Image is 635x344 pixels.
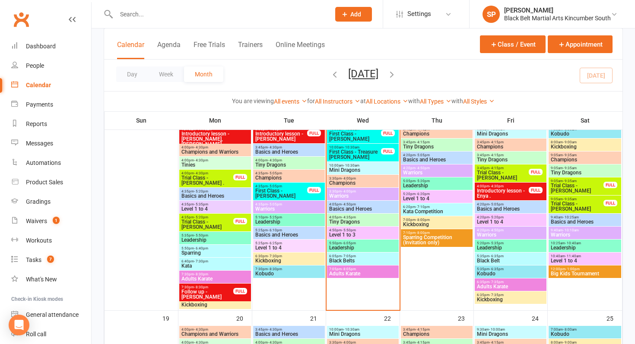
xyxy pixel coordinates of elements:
[483,6,500,23] div: SP
[329,177,397,180] span: 3:30pm
[342,177,356,180] span: - 4:00pm
[476,188,529,199] span: Introductory lesson - Enya .
[181,206,249,211] span: Level 1 to 4
[11,134,91,153] a: Messages
[366,98,408,105] a: All Locations
[403,218,471,222] span: 7:00pm
[476,271,545,276] span: Kobudo
[343,328,359,331] span: - 10:30am
[255,232,323,237] span: Basics and Heroes
[194,215,208,219] span: - 5:20pm
[194,202,208,206] span: - 5:35pm
[550,331,619,337] span: Kobudo
[403,144,471,149] span: Tiny Dragons
[329,189,397,193] span: 3:30pm
[489,153,504,157] span: - 4:15pm
[550,241,619,245] span: 10:25am
[489,166,504,170] span: - 4:15pm
[548,35,613,53] button: Appointment
[26,62,44,69] div: People
[181,131,249,147] span: Introductory lesson - [PERSON_NAME], [PERSON_NAME]
[194,41,225,59] button: Free Trials
[181,145,249,149] span: 4:00pm
[476,144,545,149] span: Champions
[329,245,397,250] span: Leadership
[255,188,308,199] span: First Class - [PERSON_NAME]
[11,56,91,76] a: People
[329,164,397,167] span: 10:00am
[307,130,321,136] div: FULL
[276,41,325,59] button: Online Meetings
[11,114,91,134] a: Reports
[11,173,91,192] a: Product Sales
[238,41,263,59] button: Trainers
[550,267,619,271] span: 12:00pm
[26,237,52,244] div: Workouts
[550,328,619,331] span: 7:00am
[416,179,430,183] span: - 5:20pm
[463,98,495,105] a: All Styles
[329,193,397,199] span: Warriors
[504,14,611,22] div: Black Belt Martial Arts Kincumber South
[550,157,619,162] span: Champions
[403,170,471,175] span: Warriors
[420,98,451,105] a: All Types
[550,228,619,232] span: 9:40am
[11,192,91,211] a: Gradings
[403,131,471,136] span: Champions
[476,131,545,136] span: Mini Dragons
[603,200,617,206] div: FULL
[181,162,249,167] span: Tinies
[403,222,471,227] span: Kickboxing
[489,241,504,245] span: - 5:35pm
[194,171,208,175] span: - 4:30pm
[329,228,397,232] span: 4:50pm
[268,228,282,232] span: - 6:10pm
[26,140,53,147] div: Messages
[342,189,356,193] span: - 4:00pm
[348,68,378,80] button: [DATE]
[489,228,504,232] span: - 4:50pm
[400,111,474,129] th: Thu
[329,131,381,142] span: First Class - [PERSON_NAME]
[315,98,360,105] a: All Instructors
[105,111,178,129] th: Sun
[26,101,53,108] div: Payments
[489,280,504,284] span: - 7:35pm
[550,144,619,149] span: Kickboxing
[157,41,181,59] button: Agenda
[181,202,249,206] span: 4:35pm
[307,98,315,104] strong: for
[11,37,91,56] a: Dashboard
[476,215,545,219] span: 4:20pm
[458,311,473,325] div: 23
[489,267,504,271] span: - 6:35pm
[114,8,324,20] input: Search...
[476,284,545,289] span: Adults Karate
[11,325,91,344] a: Roll call
[255,131,308,142] span: Introductory lesson - [PERSON_NAME]
[181,175,234,186] span: Trial Class - [PERSON_NAME] .
[476,280,545,284] span: 6:35pm
[26,82,51,88] div: Calendar
[194,234,208,237] span: - 5:50pm
[403,328,471,331] span: 3:45pm
[335,7,372,22] button: Add
[403,192,471,196] span: 5:20pm
[476,166,529,170] span: 3:45pm
[255,171,323,175] span: 4:35pm
[476,331,545,337] span: Mini Dragons
[26,159,61,166] div: Automations
[550,215,619,219] span: 9:40am
[416,231,430,235] span: - 8:00pm
[489,202,504,206] span: - 5:05pm
[268,254,282,258] span: - 7:30pm
[181,250,249,256] span: Sparring
[489,140,504,144] span: - 4:15pm
[476,254,545,258] span: 5:35pm
[233,218,247,224] div: FULL
[26,120,47,127] div: Reports
[178,111,252,129] th: Mon
[550,153,619,157] span: 9:05am
[194,158,208,162] span: - 4:30pm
